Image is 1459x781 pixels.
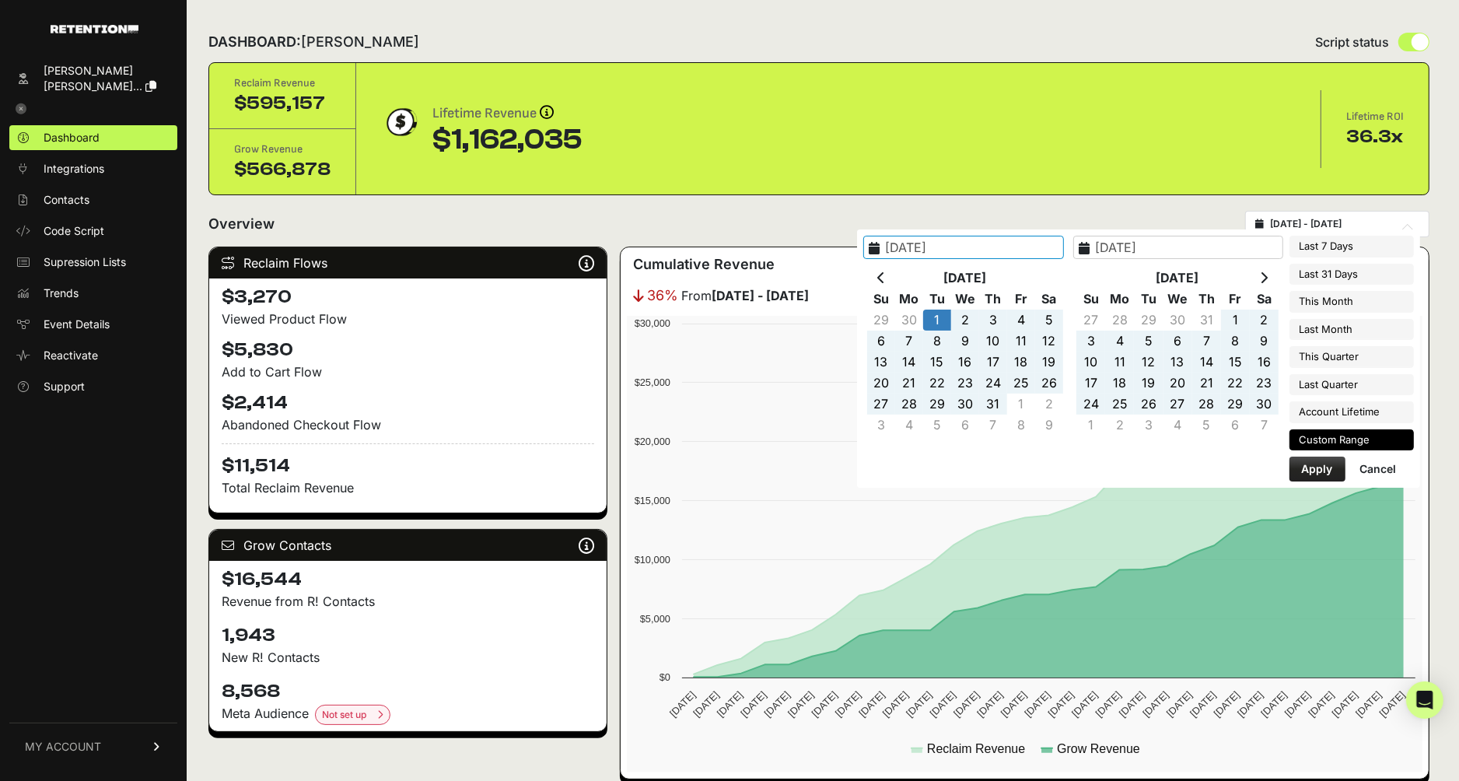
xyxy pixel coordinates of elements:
[9,312,177,337] a: Event Details
[1282,689,1313,720] text: [DATE]
[856,689,887,720] text: [DATE]
[9,250,177,275] a: Supression Lists
[222,623,594,648] h4: 1,943
[1076,415,1105,436] td: 1
[209,247,607,278] div: Reclaim Flows
[1007,415,1035,436] td: 8
[222,310,594,328] div: Viewed Product Flow
[979,331,1007,352] td: 10
[1105,268,1250,289] th: [DATE]
[1076,352,1105,373] td: 10
[1057,742,1140,755] text: Grow Revenue
[999,689,1029,720] text: [DATE]
[9,156,177,181] a: Integrations
[1035,289,1063,310] th: Sa
[208,31,419,53] h2: DASHBOARD:
[1134,310,1163,331] td: 29
[301,33,419,50] span: [PERSON_NAME]
[1134,394,1163,415] td: 26
[1192,352,1221,373] td: 14
[923,331,951,352] td: 8
[979,394,1007,415] td: 31
[1076,310,1105,331] td: 27
[715,689,745,720] text: [DATE]
[785,689,816,720] text: [DATE]
[1289,401,1414,423] li: Account Lifetime
[44,79,142,93] span: [PERSON_NAME]...
[880,689,910,720] text: [DATE]
[895,352,923,373] td: 14
[208,213,275,235] h2: Overview
[927,742,1025,755] text: Reclaim Revenue
[1289,374,1414,396] li: Last Quarter
[44,130,100,145] span: Dashboard
[1035,373,1063,394] td: 26
[1076,394,1105,415] td: 24
[1163,373,1192,394] td: 20
[222,704,594,725] div: Meta Audience
[867,331,895,352] td: 6
[1221,331,1250,352] td: 8
[634,376,670,388] text: $25,000
[1250,310,1279,331] td: 2
[1076,289,1105,310] th: Su
[1117,689,1147,720] text: [DATE]
[1289,319,1414,341] li: Last Month
[1134,415,1163,436] td: 3
[9,58,177,99] a: [PERSON_NAME] [PERSON_NAME]...
[738,689,768,720] text: [DATE]
[222,478,594,497] p: Total Reclaim Revenue
[222,679,594,704] h4: 8,568
[1289,236,1414,257] li: Last 7 Days
[1007,352,1035,373] td: 18
[1221,415,1250,436] td: 6
[44,348,98,363] span: Reactivate
[634,554,670,566] text: $10,000
[1250,415,1279,436] td: 7
[634,495,670,506] text: $15,000
[44,379,85,394] span: Support
[1093,689,1123,720] text: [DATE]
[1164,689,1195,720] text: [DATE]
[867,394,895,415] td: 27
[1134,331,1163,352] td: 5
[432,103,583,124] div: Lifetime Revenue
[1105,373,1134,394] td: 18
[923,394,951,415] td: 29
[1192,289,1221,310] th: Th
[1035,394,1063,415] td: 2
[1250,289,1279,310] th: Sa
[1289,429,1414,451] li: Custom Range
[761,689,792,720] text: [DATE]
[1076,373,1105,394] td: 17
[979,310,1007,331] td: 3
[234,142,331,157] div: Grow Revenue
[44,161,104,177] span: Integrations
[1250,394,1279,415] td: 30
[1192,310,1221,331] td: 31
[951,394,979,415] td: 30
[1346,109,1404,124] div: Lifetime ROI
[951,331,979,352] td: 9
[1134,289,1163,310] th: Tu
[1221,352,1250,373] td: 15
[1022,689,1052,720] text: [DATE]
[1289,291,1414,313] li: This Month
[44,223,104,239] span: Code Script
[681,286,809,305] span: From
[44,285,79,301] span: Trends
[432,124,583,156] div: $1,162,035
[1192,373,1221,394] td: 21
[25,739,101,755] span: MY ACCOUNT
[1035,331,1063,352] td: 12
[1035,352,1063,373] td: 19
[1007,331,1035,352] td: 11
[1105,352,1134,373] td: 11
[1406,681,1443,719] div: Open Intercom Messenger
[222,648,594,667] p: New R! Contacts
[712,288,809,303] strong: [DATE] - [DATE]
[1045,689,1076,720] text: [DATE]
[979,415,1007,436] td: 7
[923,373,951,394] td: 22
[1289,457,1345,482] button: Apply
